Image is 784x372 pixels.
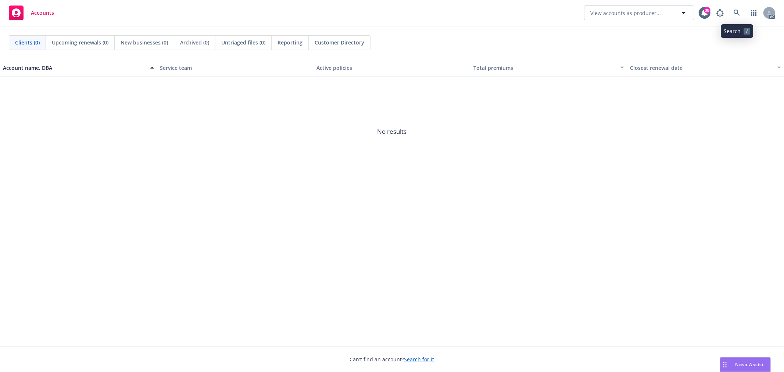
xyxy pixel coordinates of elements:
button: Total premiums [470,59,627,76]
div: Total premiums [473,64,616,72]
span: Nova Assist [735,361,765,368]
a: Search [730,6,744,20]
a: Report a Bug [713,6,727,20]
button: Closest renewal date [627,59,784,76]
button: Active policies [314,59,470,76]
span: Untriaged files (0) [221,39,265,46]
span: Customer Directory [315,39,364,46]
div: Closest renewal date [630,64,773,72]
span: Accounts [31,10,54,16]
div: 38 [704,7,710,14]
span: Can't find an account? [350,355,434,363]
div: Active policies [316,64,468,72]
button: Nova Assist [720,357,771,372]
a: Switch app [747,6,761,20]
button: View accounts as producer... [584,6,694,20]
span: New businesses (0) [121,39,168,46]
span: Upcoming renewals (0) [52,39,108,46]
span: View accounts as producer... [590,9,661,17]
span: Reporting [278,39,302,46]
div: Service team [160,64,311,72]
span: Clients (0) [15,39,40,46]
a: Search for it [404,356,434,363]
div: Drag to move [720,358,730,372]
button: Service team [157,59,314,76]
div: Account name, DBA [3,64,146,72]
span: Archived (0) [180,39,209,46]
a: Accounts [6,3,57,23]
